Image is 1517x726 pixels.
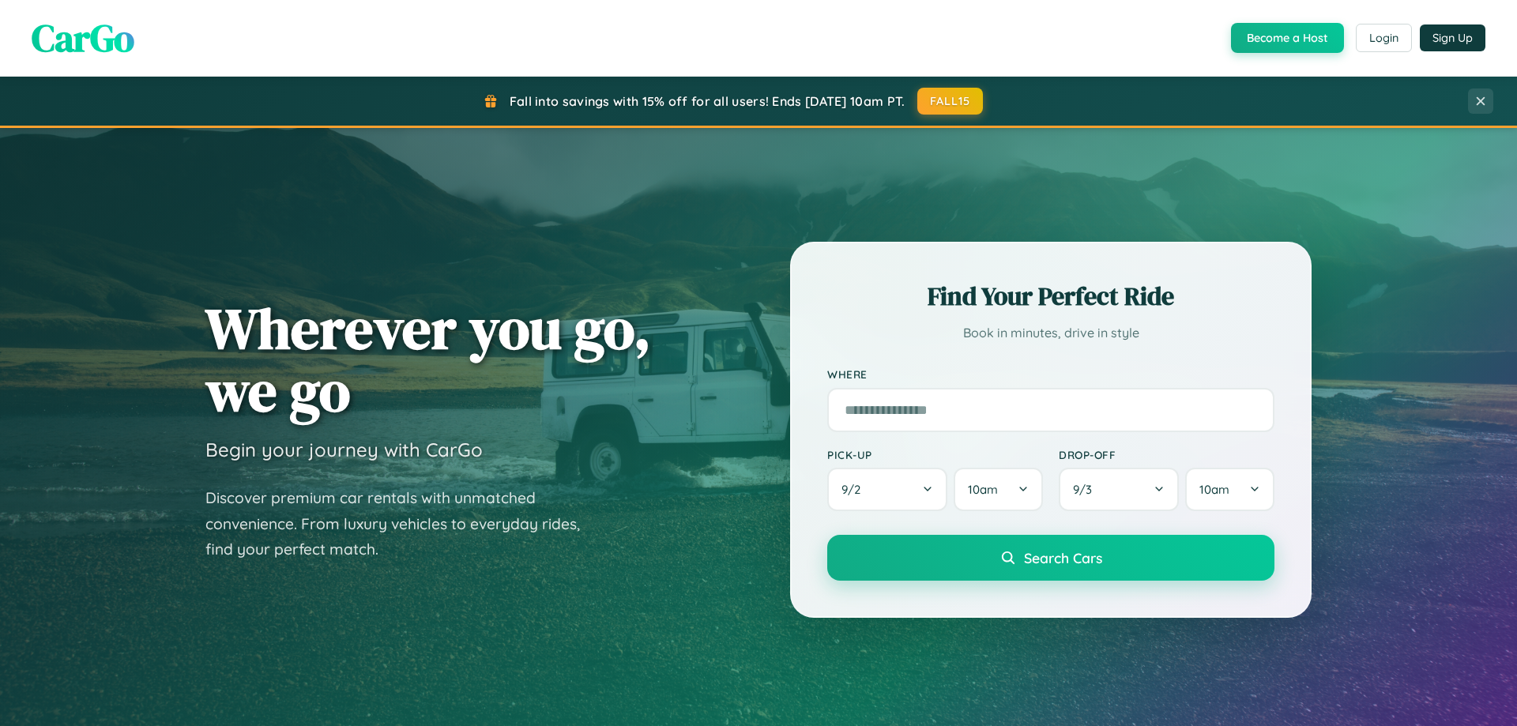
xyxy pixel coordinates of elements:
[1059,448,1274,461] label: Drop-off
[827,448,1043,461] label: Pick-up
[841,482,868,497] span: 9 / 2
[510,93,905,109] span: Fall into savings with 15% off for all users! Ends [DATE] 10am PT.
[954,468,1043,511] button: 10am
[205,297,651,422] h1: Wherever you go, we go
[827,368,1274,382] label: Where
[205,438,483,461] h3: Begin your journey with CarGo
[917,88,984,115] button: FALL15
[1185,468,1274,511] button: 10am
[1420,24,1485,51] button: Sign Up
[968,482,998,497] span: 10am
[1059,468,1179,511] button: 9/3
[827,535,1274,581] button: Search Cars
[827,468,947,511] button: 9/2
[1199,482,1229,497] span: 10am
[32,12,134,64] span: CarGo
[1356,24,1412,52] button: Login
[1231,23,1344,53] button: Become a Host
[1073,482,1100,497] span: 9 / 3
[827,279,1274,314] h2: Find Your Perfect Ride
[205,485,600,562] p: Discover premium car rentals with unmatched convenience. From luxury vehicles to everyday rides, ...
[827,322,1274,344] p: Book in minutes, drive in style
[1024,549,1102,566] span: Search Cars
